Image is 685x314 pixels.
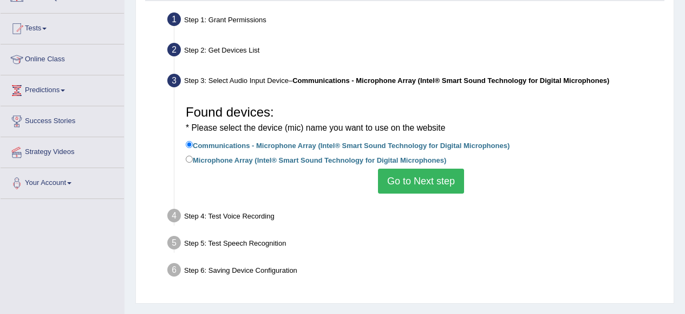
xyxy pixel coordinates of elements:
div: Step 1: Grant Permissions [162,9,669,33]
small: * Please select the device (mic) name you want to use on the website [186,123,445,132]
button: Go to Next step [378,169,464,194]
div: Step 5: Test Speech Recognition [162,233,669,257]
span: – [289,76,609,85]
div: Step 2: Get Devices List [162,40,669,63]
h3: Found devices: [186,105,656,134]
b: Communications - Microphone Array (Intel® Smart Sound Technology for Digital Microphones) [292,76,609,85]
input: Communications - Microphone Array (Intel® Smart Sound Technology for Digital Microphones) [186,141,193,148]
label: Communications - Microphone Array (Intel® Smart Sound Technology for Digital Microphones) [186,139,510,151]
a: Success Stories [1,106,124,133]
div: Step 6: Saving Device Configuration [162,260,669,284]
a: Predictions [1,75,124,102]
input: Microphone Array (Intel® Smart Sound Technology for Digital Microphones) [186,156,193,163]
label: Microphone Array (Intel® Smart Sound Technology for Digital Microphones) [186,153,446,165]
div: Step 3: Select Audio Input Device [162,71,669,94]
a: Your Account [1,168,124,195]
a: Strategy Videos [1,137,124,164]
a: Online Class [1,44,124,72]
div: Step 4: Test Voice Recording [162,206,669,229]
a: Tests [1,14,124,41]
